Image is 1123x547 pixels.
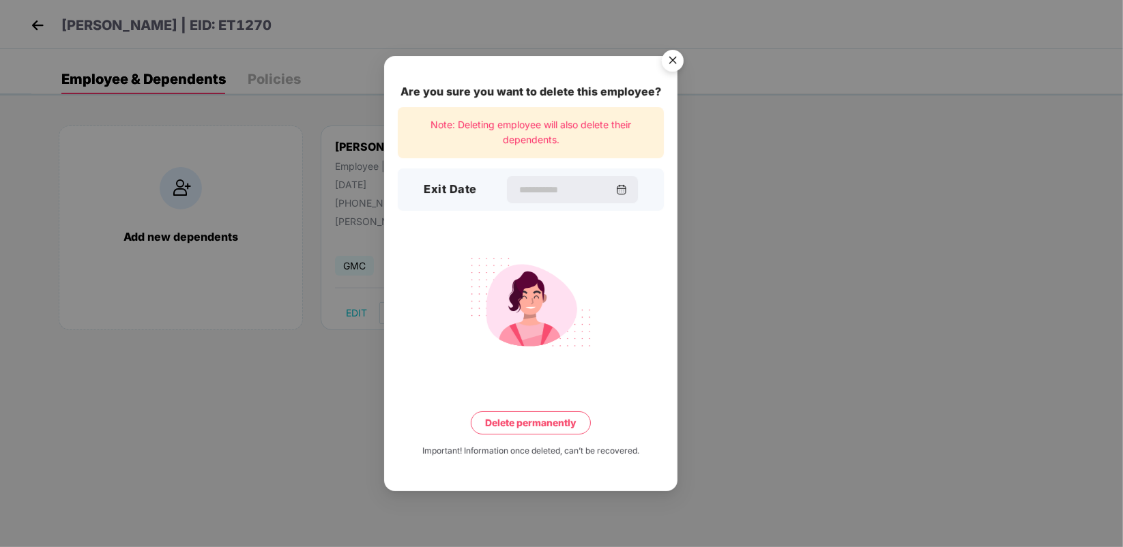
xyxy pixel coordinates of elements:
img: svg+xml;base64,PHN2ZyB4bWxucz0iaHR0cDovL3d3dy53My5vcmcvMjAwMC9zdmciIHdpZHRoPSIyMjQiIGhlaWdodD0iMT... [454,248,607,355]
img: svg+xml;base64,PHN2ZyBpZD0iQ2FsZW5kYXItMzJ4MzIiIHhtbG5zPSJodHRwOi8vd3d3LnczLm9yZy8yMDAwL3N2ZyIgd2... [616,184,627,195]
div: Are you sure you want to delete this employee? [398,83,664,100]
button: Delete permanently [471,411,591,434]
div: Note: Deleting employee will also delete their dependents. [398,107,664,158]
h3: Exit Date [424,181,477,198]
img: svg+xml;base64,PHN2ZyB4bWxucz0iaHR0cDovL3d3dy53My5vcmcvMjAwMC9zdmciIHdpZHRoPSI1NiIgaGVpZ2h0PSI1Ni... [654,43,692,81]
div: Important! Information once deleted, can’t be recovered. [422,444,639,457]
button: Close [654,43,690,80]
